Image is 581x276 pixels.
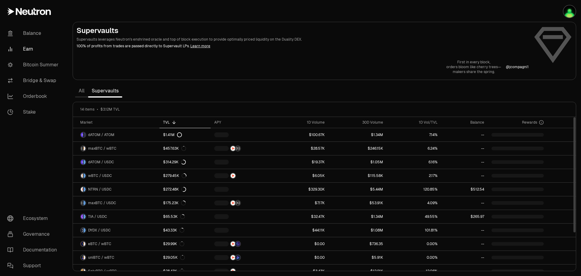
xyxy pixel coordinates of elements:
button: NTRN [214,268,272,274]
div: Balance [445,120,484,125]
a: $279.45K [159,169,211,182]
a: NTRNEtherFi Points [211,237,275,251]
img: wBTC Logo [84,269,86,274]
button: NTRN [214,173,272,179]
span: uniBTC / wBTC [88,255,114,260]
img: NTRN [231,201,235,205]
a: Ecosystem [2,211,65,226]
a: -- [441,169,488,182]
div: TVL [163,120,207,125]
img: SolvBTC Logo [81,269,83,274]
p: orders bloom like cherry trees— [446,65,501,69]
button: NTRNStructured Points [214,145,272,151]
a: -- [441,196,488,210]
img: Antoine BdV (ATOM) [563,5,576,18]
a: TIA LogoUSDC LogoTIA / USDC [73,210,159,223]
a: $1.34M [328,128,386,141]
a: $0.00 [275,251,329,264]
div: $28.43K [163,269,184,274]
span: dATOM / USDC [88,160,114,165]
a: 4.09% [387,196,441,210]
a: 101.81% [387,224,441,237]
a: $329.30K [275,183,329,196]
span: maxBTC / wBTC [88,146,117,151]
a: -- [441,155,488,169]
div: $1.41M [163,132,182,137]
img: NTRN [231,269,235,274]
img: USDC Logo [84,160,86,165]
a: $44.11K [275,224,329,237]
img: Structured Points [235,146,240,151]
a: $1.34M [328,210,386,223]
a: $5.91K [328,251,386,264]
img: EtherFi Points [235,241,240,246]
div: $43.33K [163,228,184,233]
a: $43.33K [159,224,211,237]
a: Earn [2,41,65,57]
a: NTRN LogoUSDC LogoNTRN / USDC [73,183,159,196]
div: Market [80,120,156,125]
span: dATOM / ATOM [88,132,114,137]
button: NTRNEtherFi Points [214,241,272,247]
h2: Supervaults [77,26,529,35]
p: Supervaults leverages Neutron's enshrined oracle and top of block execution to provide optimally ... [77,37,529,42]
span: wBTC / USDC [88,173,112,178]
a: Stake [2,104,65,120]
div: $175.23K [163,201,186,205]
a: eBTC LogowBTC LogoeBTC / wBTC [73,237,159,251]
img: USDC Logo [84,173,86,178]
p: @ jcompagni1 [506,65,529,69]
a: $736.35 [328,237,386,251]
img: USDC Logo [84,187,86,192]
a: $65.53K [159,210,211,223]
a: $272.48K [159,183,211,196]
a: $7.17K [275,196,329,210]
span: DYDX / USDC [88,228,111,233]
button: NTRNBedrock Diamonds [214,254,272,261]
a: $32.47K [275,210,329,223]
a: $0.00 [275,237,329,251]
a: 2.17% [387,169,441,182]
img: NTRN [231,146,235,151]
a: Support [2,258,65,274]
div: 1D Volume [279,120,325,125]
div: APY [214,120,272,125]
a: NTRNStructured Points [211,142,275,155]
a: $19.37K [275,155,329,169]
a: dATOM LogoATOM LogodATOM / ATOM [73,128,159,141]
a: $100.67K [275,128,329,141]
a: Supervaults [88,85,122,97]
p: First in every block, [446,60,501,65]
img: wBTC Logo [81,173,83,178]
a: Governance [2,226,65,242]
a: $115.58K [328,169,386,182]
img: USDC Logo [84,201,86,205]
a: $1.08M [328,224,386,237]
a: $5.44M [328,183,386,196]
p: 100% of profits from trades are passed directly to Supervault LPs. [77,43,529,49]
a: $457.63K [159,142,211,155]
a: DYDX LogoUSDC LogoDYDX / USDC [73,224,159,237]
a: uniBTC LogowBTC LogouniBTC / wBTC [73,251,159,264]
a: All [75,85,88,97]
a: Bitcoin Summer [2,57,65,73]
span: eBTC / wBTC [88,241,111,246]
span: SolvBTC / wBTC [88,269,117,274]
div: 1D Vol/TVL [390,120,438,125]
span: 14 items [80,107,94,112]
a: 0.00% [387,237,441,251]
img: eBTC Logo [81,241,83,246]
img: Bedrock Diamonds [235,255,240,260]
a: 6.16% [387,155,441,169]
a: maxBTC LogoUSDC LogomaxBTC / USDC [73,196,159,210]
a: $175.23K [159,196,211,210]
img: USDC Logo [84,228,86,233]
div: $279.45K [163,173,186,178]
img: wBTC Logo [84,255,86,260]
a: Learn more [190,44,210,48]
span: Rewards [522,120,537,125]
img: TIA Logo [81,214,83,219]
a: $246.15K [328,142,386,155]
img: dATOM Logo [81,160,83,165]
button: NTRNStructured Points [214,200,272,206]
